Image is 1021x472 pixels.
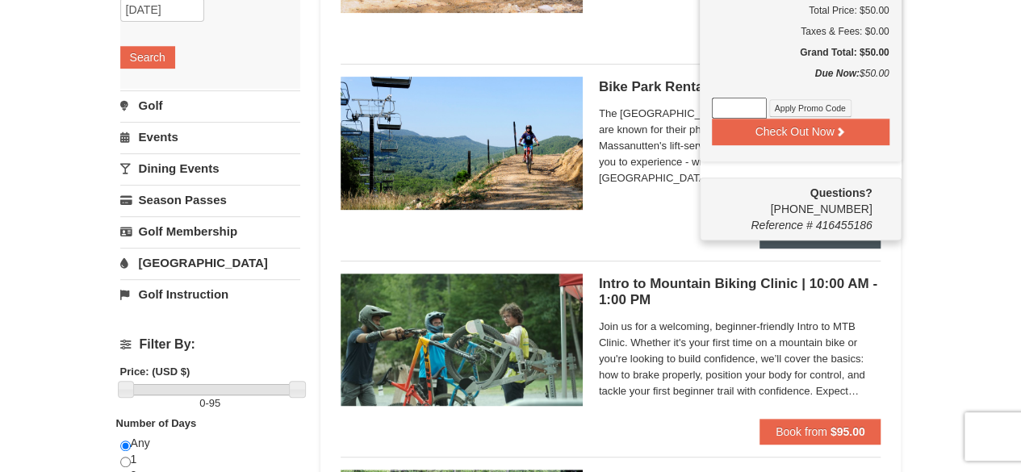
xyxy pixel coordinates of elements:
[120,395,300,411] label: -
[120,122,300,152] a: Events
[712,65,889,98] div: $50.00
[120,46,175,69] button: Search
[831,425,865,438] strong: $95.00
[120,279,300,309] a: Golf Instruction
[776,425,827,438] span: Book from
[120,337,300,352] h4: Filter By:
[712,185,872,215] span: [PHONE_NUMBER]
[120,248,300,278] a: [GEOGRAPHIC_DATA]
[759,419,881,445] button: Book from $95.00
[120,185,300,215] a: Season Passes
[712,44,889,61] h5: Grand Total: $50.00
[769,99,852,117] button: Apply Promo Code
[199,397,205,409] span: 0
[599,106,881,186] span: The [GEOGRAPHIC_DATA] and [GEOGRAPHIC_DATA] are known for their phenomenal bike offerings that Ma...
[116,417,197,429] strong: Number of Days
[120,153,300,183] a: Dining Events
[120,216,300,246] a: Golf Membership
[120,365,190,378] strong: Price: (USD $)
[599,276,881,308] h5: Intro to Mountain Biking Clinic | 10:00 AM - 1:00 PM
[712,2,889,19] h6: Total Price: $50.00
[815,219,872,232] span: 416455186
[810,186,872,199] strong: Questions?
[599,79,881,95] h5: Bike Park Rental Bikes
[120,90,300,120] a: Golf
[712,119,889,144] button: Check Out Now
[341,77,583,209] img: 6619923-15-103d8a09.jpg
[599,319,881,399] span: Join us for a welcoming, beginner-friendly Intro to MTB Clinic. Whether it's your first time on a...
[209,397,220,409] span: 95
[341,274,583,406] img: 6619923-41-e7b00406.jpg
[751,219,812,232] span: Reference #
[814,68,859,79] strong: Due Now:
[712,23,889,40] div: Taxes & Fees: $0.00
